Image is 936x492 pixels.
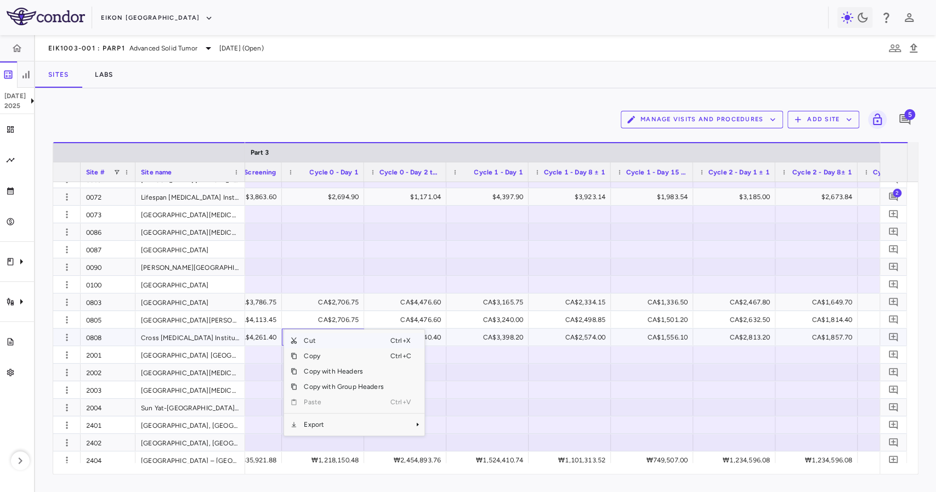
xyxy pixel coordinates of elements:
div: [GEOGRAPHIC_DATA] [135,241,245,258]
span: Lock grid [864,110,887,129]
div: CA$2,976.75 [867,293,934,311]
button: Add comment [886,312,901,327]
span: Cycle 3 - Day 1 ± 3 [873,168,934,176]
div: ₩1,524,410.74 [456,451,523,469]
span: EIK1003-001 : PARP1 [48,44,125,53]
button: Eikon [GEOGRAPHIC_DATA] [101,9,213,27]
div: [GEOGRAPHIC_DATA][PERSON_NAME][MEDICAL_DATA]-University Health Network [135,311,245,328]
button: Add comment [886,330,901,344]
div: $4,397.90 [456,188,523,206]
button: Add comment [886,207,901,222]
div: CA$2,632.50 [703,311,770,329]
div: [GEOGRAPHIC_DATA][MEDICAL_DATA] [135,364,245,381]
div: $1,171.04 [374,188,441,206]
div: CA$3,398.20 [456,329,523,346]
svg: Add comment [888,349,899,360]
div: CA$1,501.20 [621,311,688,329]
div: CA$4,476.60 [374,311,441,329]
button: Add comment [886,347,901,362]
span: Ctrl+C [390,348,415,364]
div: $3,185.00 [703,188,770,206]
svg: Add comment [888,227,899,237]
div: ₩1,101,313.52 [538,451,605,469]
div: 0072 [81,188,135,205]
svg: Add comment [888,297,899,307]
div: $2,694.90 [292,188,359,206]
svg: Add comment [888,174,899,184]
span: Cycle 1 - Day 1 [474,168,523,176]
span: Copy [297,348,390,364]
svg: Add comment [888,262,899,272]
div: CA$3,240.00 [456,311,523,329]
div: CA$1,814.40 [785,311,852,329]
button: Add comment [886,453,901,467]
span: Part 3 [251,149,270,156]
span: Cycle 1 - Day 15 ± 1 [626,168,688,176]
div: ₩1,428,322.32 [867,451,934,469]
svg: Add comment [898,113,911,126]
div: [GEOGRAPHIC_DATA] [GEOGRAPHIC_DATA][MEDICAL_DATA] [135,346,245,363]
div: CA$2,498.85 [538,311,605,329]
span: 2 [893,188,901,197]
svg: Add comment [888,384,899,395]
div: CA$2,574.00 [538,329,605,346]
button: Add comment [886,277,901,292]
div: 0073 [81,206,135,223]
div: [GEOGRAPHIC_DATA][MEDICAL_DATA] - [GEOGRAPHIC_DATA][US_STATE] [135,206,245,223]
div: 0087 [81,241,135,258]
span: Site name [141,168,172,176]
div: CA$4,476.60 [374,293,441,311]
div: [GEOGRAPHIC_DATA] [135,276,245,293]
div: $2,673.84 [785,188,852,206]
svg: Add comment [888,367,899,377]
div: ₩2,454,893.76 [374,451,441,469]
button: Add comment [886,242,901,257]
span: Cycle 0 - Day 2 to 5 [379,168,441,176]
span: Cycle 0 - Day 1 [310,168,359,176]
div: CA$2,334.15 [538,293,605,311]
div: ₩1,218,150.48 [292,451,359,469]
div: 0805 [81,311,135,328]
svg: Add comment [888,455,899,465]
span: [DATE] (Open) [219,43,264,53]
svg: Add comment [888,402,899,412]
div: Sun Yat-[GEOGRAPHIC_DATA][MEDICAL_DATA] [135,399,245,416]
svg: Add comment [888,279,899,290]
svg: Add comment [888,209,899,219]
svg: Add comment [888,191,899,202]
svg: Add comment [888,420,899,430]
img: logo-full-SnFGN8VE.png [7,8,85,25]
div: $3,923.14 [538,188,605,206]
div: ₩749,507.00 [621,451,688,469]
button: Sites [35,61,82,88]
div: Cross [MEDICAL_DATA] Institute [135,329,245,346]
span: Cut [297,333,390,348]
div: 0808 [81,329,135,346]
div: [GEOGRAPHIC_DATA][MEDICAL_DATA] [135,381,245,398]
span: Ctrl+X [390,333,415,348]
div: $4,239.30 [867,188,934,206]
button: Add comment [895,110,914,129]
span: Export [297,417,390,432]
div: 2002 [81,364,135,381]
div: [GEOGRAPHIC_DATA][MEDICAL_DATA] [135,223,245,240]
span: Paste [297,394,390,410]
div: ₩1,234,596.08 [703,451,770,469]
button: Add comment [886,172,901,186]
button: Add comment [886,417,901,432]
div: [GEOGRAPHIC_DATA], [GEOGRAPHIC_DATA] Health System [135,434,245,451]
div: CA$1,556.10 [621,329,688,346]
div: 2001 [81,346,135,363]
span: Copy with Headers [297,364,390,379]
span: Copy with Group Headers [297,379,390,394]
svg: Add comment [888,244,899,255]
div: [GEOGRAPHIC_DATA], [GEOGRAPHIC_DATA] [135,416,245,433]
div: CA$2,706.75 [292,293,359,311]
div: CA$1,336.50 [621,293,688,311]
button: Add comment [886,435,901,450]
div: 2404 [81,451,135,468]
div: 0090 [81,258,135,275]
div: 2402 [81,434,135,451]
div: CA$2,813.20 [703,329,770,346]
span: Cycle 2 - Day 1 ± 1 [708,168,770,176]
